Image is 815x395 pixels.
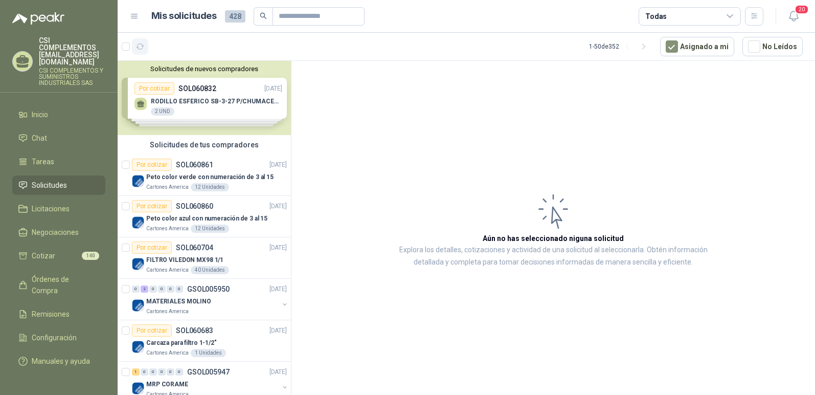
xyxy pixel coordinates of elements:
[12,105,105,124] a: Inicio
[167,368,174,376] div: 0
[260,12,267,19] span: search
[32,203,70,214] span: Licitaciones
[132,341,144,353] img: Company Logo
[146,349,189,357] p: Cartones America
[146,297,211,306] p: MATERIALES MOLINO
[118,155,291,196] a: Por cotizarSOL060861[DATE] Company LogoPeto color verde con numeración de 3 al 15Cartones America...
[132,382,144,394] img: Company Logo
[118,196,291,237] a: Por cotizarSOL060860[DATE] Company LogoPeto color azul con numeración de 3 al 15Cartones America1...
[176,244,213,251] p: SOL060704
[175,368,183,376] div: 0
[32,274,96,296] span: Órdenes de Compra
[146,214,267,224] p: Peto color azul con numeración de 3 al 15
[158,286,166,293] div: 0
[12,352,105,371] a: Manuales y ayuda
[39,37,105,65] p: CSI COMPLEMENTOS [EMAIL_ADDRESS][DOMAIN_NAME]
[167,286,174,293] div: 0
[122,65,287,73] button: Solicitudes de nuevos compradores
[151,9,217,24] h1: Mis solicitudes
[589,38,652,55] div: 1 - 50 de 352
[132,242,172,254] div: Por cotizar
[132,175,144,187] img: Company Logo
[146,266,189,274] p: Cartones America
[118,237,291,279] a: Por cotizarSOL060704[DATE] Company LogoFILTRO VILEDON MX98 1/1Cartones America40 Unidades
[32,309,70,320] span: Remisiones
[146,308,189,316] p: Cartones America
[225,10,245,23] span: 428
[158,368,166,376] div: 0
[146,380,188,389] p: MRP CORAME
[12,246,105,266] a: Cotizar140
[149,368,157,376] div: 0
[32,180,67,191] span: Solicitudes
[12,199,105,218] a: Licitaciones
[12,12,64,25] img: Logo peakr
[146,225,189,233] p: Cartones America
[645,11,667,22] div: Todas
[12,128,105,148] a: Chat
[132,159,172,171] div: Por cotizar
[141,368,148,376] div: 0
[82,252,99,260] span: 140
[175,286,183,293] div: 0
[269,326,287,336] p: [DATE]
[191,225,229,233] div: 12 Unidades
[32,356,90,367] span: Manuales y ayuda
[132,216,144,229] img: Company Logo
[149,286,157,293] div: 0
[12,304,105,324] a: Remisiones
[795,5,809,14] span: 20
[132,283,289,316] a: 0 2 0 0 0 0 GSOL005950[DATE] Company LogoMATERIALES MOLINOCartones America
[191,266,229,274] div: 40 Unidades
[32,109,48,120] span: Inicio
[12,270,105,300] a: Órdenes de Compra
[118,61,291,135] div: Solicitudes de nuevos compradoresPor cotizarSOL060832[DATE] RODILLO ESFERICO SB-3-27 P/CHUMACERA ...
[191,349,226,357] div: 1 Unidades
[32,133,47,144] span: Chat
[394,244,713,269] p: Explora los detalles, cotizaciones y actividad de una solicitud al seleccionarla. Obtén informaci...
[187,286,230,293] p: GSOL005950
[146,172,274,182] p: Peto color verde con numeración de 3 al 15
[118,135,291,155] div: Solicitudes de tus compradores
[141,286,148,293] div: 2
[176,161,213,168] p: SOL060861
[146,338,217,348] p: Carcaza para filtro 1-1/2"
[269,243,287,253] p: [DATE]
[12,175,105,195] a: Solicitudes
[132,258,144,270] img: Company Logo
[269,284,287,294] p: [DATE]
[12,223,105,242] a: Negociaciones
[132,324,172,337] div: Por cotizar
[660,37,734,56] button: Asignado a mi
[12,328,105,347] a: Configuración
[187,368,230,376] p: GSOL005947
[784,7,803,26] button: 20
[32,332,77,343] span: Configuración
[132,368,140,376] div: 1
[132,200,172,212] div: Por cotizar
[269,367,287,377] p: [DATE]
[32,227,79,238] span: Negociaciones
[742,37,803,56] button: No Leídos
[118,320,291,362] a: Por cotizarSOL060683[DATE] Company LogoCarcaza para filtro 1-1/2"Cartones America1 Unidades
[146,255,223,265] p: FILTRO VILEDON MX98 1/1
[483,233,624,244] h3: Aún no has seleccionado niguna solicitud
[146,183,189,191] p: Cartones America
[269,160,287,170] p: [DATE]
[32,156,54,167] span: Tareas
[176,203,213,210] p: SOL060860
[32,250,55,261] span: Cotizar
[12,152,105,171] a: Tareas
[191,183,229,191] div: 12 Unidades
[176,327,213,334] p: SOL060683
[132,299,144,312] img: Company Logo
[39,68,105,86] p: CSI COMPLEMENTOS Y SUMINISTROS INDUSTRIALES SAS
[132,286,140,293] div: 0
[269,202,287,211] p: [DATE]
